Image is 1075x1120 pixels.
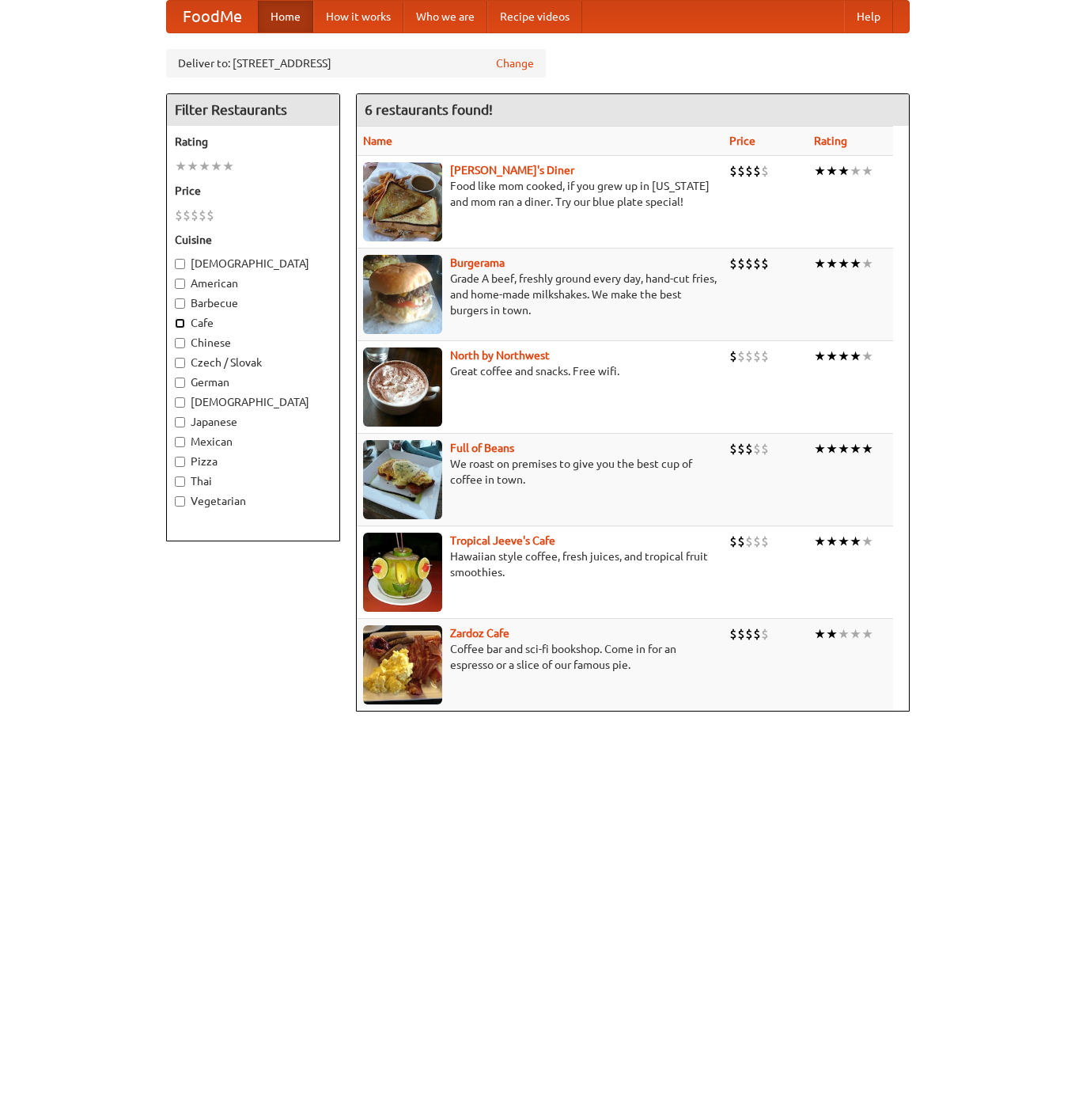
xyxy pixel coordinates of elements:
[737,625,745,643] li: $
[199,158,210,175] li: ★
[826,533,838,550] li: ★
[861,162,873,180] li: ★
[826,347,838,365] li: ★
[838,533,850,550] li: ★
[487,1,582,32] a: Recipe videos
[745,440,753,457] li: $
[761,255,769,272] li: $
[175,355,331,370] label: Czech / Slovak
[175,335,331,351] label: Chinese
[363,549,717,580] p: Hawaiian style coffee, fresh juices, and tropical fruit smoothies.
[363,178,717,210] p: Food like mom cooked, if you grew up in [US_STATE] and mom ran a diner. Try our blue plate special!
[187,158,199,175] li: ★
[258,1,313,32] a: Home
[753,347,761,365] li: $
[450,534,555,547] b: Tropical Jeeve's Cafe
[850,255,861,272] li: ★
[761,347,769,365] li: $
[210,158,222,175] li: ★
[861,625,873,643] li: ★
[175,394,331,410] label: [DEMOGRAPHIC_DATA]
[761,162,769,180] li: $
[761,625,769,643] li: $
[403,1,487,32] a: Who we are
[191,207,199,224] li: $
[861,440,873,457] li: ★
[745,625,753,643] li: $
[363,271,717,318] p: Grade A beef, freshly ground every day, hand-cut fries, and home-made milkshakes. We make the bes...
[175,414,331,430] label: Japanese
[175,457,185,467] input: Pizza
[175,183,331,199] h5: Price
[745,347,753,365] li: $
[167,1,258,32] a: FoodMe
[175,358,185,368] input: Czech / Slovak
[167,94,339,126] h4: Filter Restaurants
[175,397,185,408] input: [DEMOGRAPHIC_DATA]
[826,255,838,272] li: ★
[363,135,392,147] a: Name
[737,255,745,272] li: $
[175,298,185,309] input: Barbecue
[761,440,769,457] li: $
[450,256,505,269] a: Burgerama
[838,440,850,457] li: ★
[729,255,737,272] li: $
[175,279,185,289] input: American
[814,255,826,272] li: ★
[175,434,331,450] label: Mexican
[753,162,761,180] li: $
[206,207,214,224] li: $
[175,207,183,224] li: $
[850,347,861,365] li: ★
[363,533,442,612] img: jeeves.jpg
[175,437,185,447] input: Mexican
[745,162,753,180] li: $
[450,164,574,177] a: [PERSON_NAME]'s Diner
[175,315,331,331] label: Cafe
[175,493,331,509] label: Vegetarian
[729,533,737,550] li: $
[753,255,761,272] li: $
[761,533,769,550] li: $
[737,162,745,180] li: $
[363,456,717,488] p: We roast on premises to give you the best cup of coffee in town.
[363,641,717,673] p: Coffee bar and sci-fi bookshop. Come in for an espresso or a slice of our famous pie.
[496,55,534,71] a: Change
[814,625,826,643] li: ★
[175,158,187,175] li: ★
[222,158,234,175] li: ★
[175,318,185,328] input: Cafe
[175,476,185,487] input: Thai
[365,102,493,117] ng-pluralize: 6 restaurants found!
[450,442,514,454] a: Full of Beans
[729,440,737,457] li: $
[838,162,850,180] li: ★
[826,625,838,643] li: ★
[363,347,442,427] img: north.jpg
[313,1,403,32] a: How it works
[850,440,861,457] li: ★
[850,533,861,550] li: ★
[838,255,850,272] li: ★
[850,162,861,180] li: ★
[814,162,826,180] li: ★
[729,135,755,147] a: Price
[814,533,826,550] li: ★
[450,349,550,362] b: North by Northwest
[737,533,745,550] li: $
[450,627,509,640] a: Zardoz Cafe
[861,347,873,365] li: ★
[183,207,191,224] li: $
[175,496,185,507] input: Vegetarian
[175,454,331,469] label: Pizza
[850,625,861,643] li: ★
[175,259,185,269] input: [DEMOGRAPHIC_DATA]
[814,347,826,365] li: ★
[175,374,331,390] label: German
[826,440,838,457] li: ★
[363,255,442,334] img: burgerama.jpg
